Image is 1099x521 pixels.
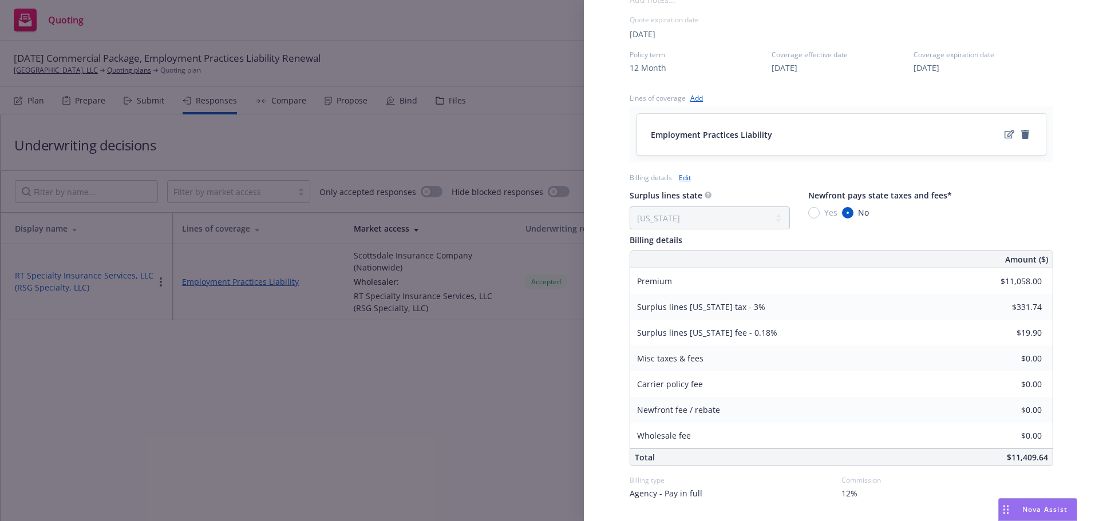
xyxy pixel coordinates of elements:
[974,401,1049,419] input: 0.00
[808,190,952,201] span: Newfront pays state taxes and fees*
[630,173,672,182] div: Billing details
[914,50,1053,59] span: Coverage expiration date
[630,190,702,201] span: Surplus lines state
[824,206,837,218] span: Yes
[637,301,765,312] span: Surplus lines [US_STATE] tax - 3%
[630,475,841,485] div: Billing type
[858,206,869,218] span: No
[635,452,655,463] span: Total
[637,430,691,441] span: Wholesale fee
[974,299,1049,316] input: 0.00
[630,93,686,103] div: Lines of coverage
[690,92,703,104] a: Add
[1018,128,1032,141] a: remove
[974,427,1049,444] input: 0.00
[630,28,655,40] button: [DATE]
[630,15,1053,25] div: Quote expiration date
[679,172,691,184] a: Edit
[808,207,820,218] input: Yes
[1022,504,1068,514] span: Nova Assist
[637,353,703,364] span: Misc taxes & fees
[637,276,672,287] span: Premium
[1005,253,1048,265] span: Amount ($)
[841,475,1053,485] div: Commission
[974,376,1049,393] input: 0.00
[630,234,1053,246] div: Billing details
[914,62,939,74] button: [DATE]
[974,350,1049,367] input: 0.00
[974,324,1049,341] input: 0.00
[841,487,857,499] span: 12%
[651,129,772,141] span: Employment Practices Liability
[772,50,911,59] span: Coverage effective date
[630,62,666,74] button: 12 Month
[1002,128,1016,141] a: edit
[637,327,777,338] span: Surplus lines [US_STATE] fee - 0.18%
[630,487,702,499] span: Agency - Pay in full
[637,379,703,389] span: Carrier policy fee
[630,50,769,59] span: Policy term
[637,404,720,415] span: Newfront fee / rebate
[842,207,853,218] input: No
[998,498,1077,521] button: Nova Assist
[974,273,1049,290] input: 0.00
[772,62,797,74] button: [DATE]
[1007,452,1048,463] span: $11,409.64
[999,499,1013,520] div: Drag to move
